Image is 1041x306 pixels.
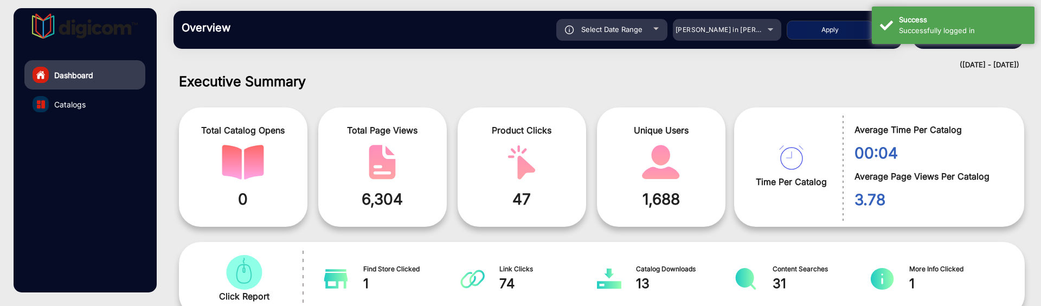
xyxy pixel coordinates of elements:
img: catalog [779,145,804,170]
img: catalog [37,100,45,109]
img: vmg-logo [32,14,138,39]
img: catalog [500,145,543,180]
img: catalog [361,145,403,180]
img: catalog [597,268,621,290]
a: Dashboard [24,60,145,90]
span: Total Catalog Opens [187,124,299,137]
span: 1 [363,274,461,294]
span: Catalog Downloads [636,264,734,274]
img: catalog [223,255,265,290]
div: Success [899,15,1026,25]
span: 47 [466,188,578,211]
a: Catalogs [24,90,145,119]
h3: Overview [182,21,333,34]
span: Find Store Clicked [363,264,461,274]
span: Average Page Views Per Catalog [854,170,1008,183]
button: Apply [787,21,873,40]
span: 00:04 [854,142,1008,164]
span: Product Clicks [466,124,578,137]
span: 6,304 [326,188,439,211]
img: catalog [640,145,682,180]
span: Catalogs [54,99,86,110]
span: 3.78 [854,188,1008,211]
img: icon [565,25,574,34]
h1: Executive Summary [179,73,1025,90]
span: 1 [909,274,1007,294]
span: Average Time Per Catalog [854,123,1008,136]
span: Total Page Views [326,124,439,137]
span: Dashboard [54,69,93,81]
span: [PERSON_NAME] in [PERSON_NAME] [676,25,795,34]
div: Successfully logged in [899,25,1026,36]
span: 31 [773,274,871,294]
img: catalog [324,268,348,290]
span: 74 [499,274,597,294]
img: home [36,70,46,80]
span: More Info Clicked [909,264,1007,274]
span: 13 [636,274,734,294]
span: 0 [187,188,299,211]
img: catalog [222,145,264,180]
span: Link Clicks [499,264,597,274]
span: Click Report [219,290,269,303]
span: Content Searches [773,264,871,274]
span: Select Date Range [581,25,642,34]
img: catalog [734,268,758,290]
span: Unique Users [605,124,717,137]
div: ([DATE] - [DATE]) [163,60,1019,71]
span: 1,688 [605,188,717,211]
img: catalog [460,268,485,290]
img: catalog [870,268,895,290]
